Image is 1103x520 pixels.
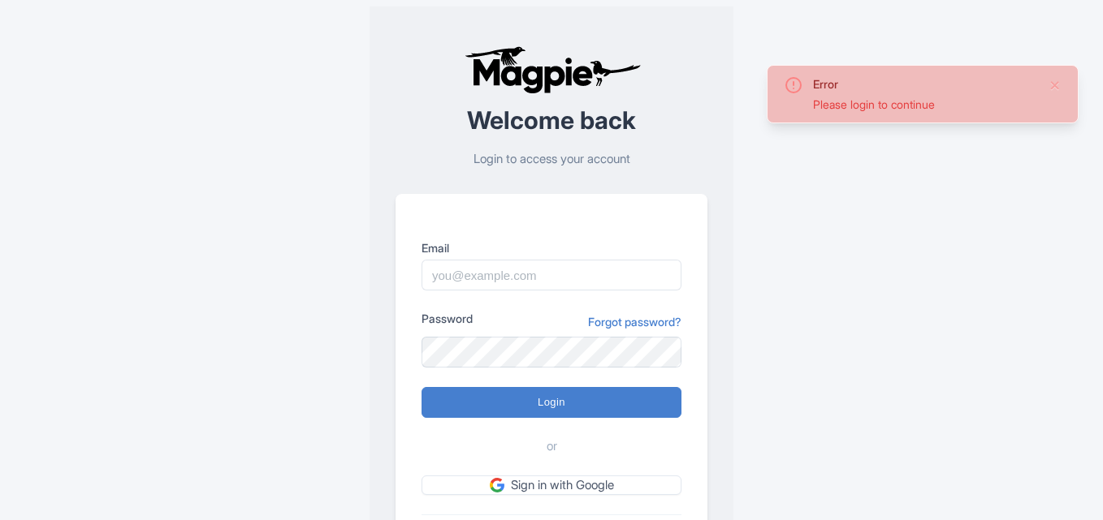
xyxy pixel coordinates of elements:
[547,437,557,456] span: or
[422,260,681,290] input: you@example.com
[396,150,707,169] p: Login to access your account
[813,75,1036,92] div: Error
[490,478,504,492] img: google.svg
[813,96,1036,113] div: Please login to continue
[422,239,681,256] label: Email
[396,107,707,134] h2: Welcome back
[588,313,681,330] a: Forgot password?
[422,387,681,418] input: Login
[422,475,681,496] a: Sign in with Google
[422,310,473,327] label: Password
[461,45,643,94] img: logo-ab69f6fb50320c5b225c76a69d11143b.png
[1049,75,1062,95] button: Close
